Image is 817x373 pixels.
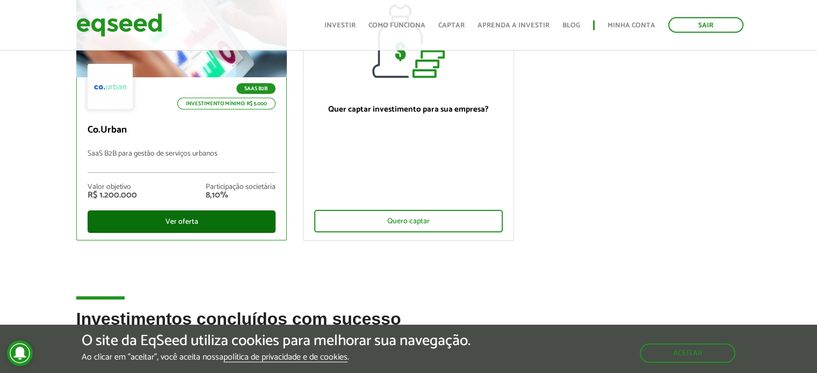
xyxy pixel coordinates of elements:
[206,191,276,200] div: 8,10%
[177,98,276,109] p: Investimento mínimo: R$ 5.000
[76,310,741,345] h2: Investimentos concluídos com sucesso
[368,22,425,29] a: Como funciona
[478,22,550,29] a: Aprenda a investir
[324,22,356,29] a: Investir
[314,105,503,114] p: Quer captar investimento para sua empresa?
[438,22,465,29] a: Captar
[88,210,276,233] div: Ver oferta
[76,11,162,39] img: EqSeed
[88,191,137,200] div: R$ 1.200.000
[236,83,276,94] p: SaaS B2B
[88,184,137,191] div: Valor objetivo
[82,352,471,362] p: Ao clicar em "aceitar", você aceita nossa .
[82,333,471,349] h5: O site da EqSeed utiliza cookies para melhorar sua navegação.
[88,150,276,173] p: SaaS B2B para gestão de serviços urbanos
[608,22,655,29] a: Minha conta
[562,22,580,29] a: Blog
[206,184,276,191] div: Participação societária
[223,353,348,362] a: política de privacidade e de cookies
[640,343,735,363] button: Aceitar
[88,125,276,136] p: Co.Urban
[668,17,743,33] a: Sair
[314,210,503,232] div: Quero captar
